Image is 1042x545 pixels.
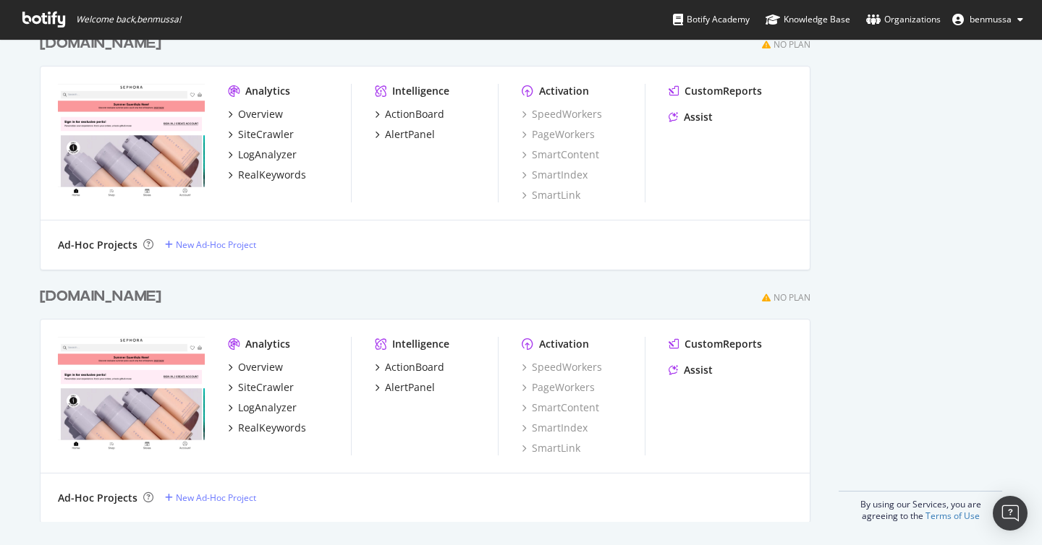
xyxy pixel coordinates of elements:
div: By using our Services, you are agreeing to the [839,491,1002,522]
div: Ad-Hoc Projects [58,238,137,252]
div: LogAnalyzer [238,147,297,162]
div: New Ad-Hoc Project [176,492,256,504]
div: SiteCrawler [238,127,294,142]
div: ActionBoard [385,360,444,374]
div: CustomReports [685,84,762,98]
a: SpeedWorkers [522,107,602,121]
div: Open Intercom Messenger [993,496,1028,531]
div: AlertPanel [385,380,435,395]
a: Assist [669,363,713,377]
div: Overview [238,360,283,374]
div: Activation [539,84,589,98]
div: No Plan [774,291,810,304]
div: No Plan [774,38,810,51]
div: CustomReports [685,337,762,351]
a: CustomReports [669,84,762,98]
a: SmartIndex [522,421,588,435]
div: Botify Academy [673,12,750,27]
a: Terms of Use [925,510,980,522]
a: New Ad-Hoc Project [165,492,256,504]
a: [DOMAIN_NAME] [40,33,167,54]
div: LogAnalyzer [238,400,297,415]
a: AlertPanel [375,380,435,395]
a: RealKeywords [228,168,306,182]
div: Overview [238,107,283,121]
a: LogAnalyzer [228,147,297,162]
img: www.sephora.qa [58,84,205,201]
a: SmartLink [522,188,580,202]
a: [DOMAIN_NAME] [40,286,167,307]
div: RealKeywords [238,168,306,182]
button: benmussa [941,8,1035,31]
a: CustomReports [669,337,762,351]
img: www.sephora.bh [58,337,205,454]
a: SiteCrawler [228,127,294,142]
div: Analytics [245,84,290,98]
div: Activation [539,337,589,351]
a: SmartContent [522,147,599,162]
div: ActionBoard [385,107,444,121]
div: Organizations [866,12,941,27]
div: New Ad-Hoc Project [176,239,256,251]
div: [DOMAIN_NAME] [40,33,161,54]
div: Knowledge Base [766,12,850,27]
a: SpeedWorkers [522,360,602,374]
a: SmartLink [522,441,580,455]
a: ActionBoard [375,107,444,121]
div: Intelligence [392,337,449,351]
span: Welcome back, benmussa ! [76,14,181,25]
a: SmartIndex [522,168,588,182]
div: SiteCrawler [238,380,294,395]
span: benmussa [970,13,1012,25]
a: LogAnalyzer [228,400,297,415]
div: Analytics [245,337,290,351]
a: PageWorkers [522,127,595,142]
a: SmartContent [522,400,599,415]
a: New Ad-Hoc Project [165,239,256,251]
a: PageWorkers [522,380,595,395]
a: Assist [669,110,713,124]
div: [DOMAIN_NAME] [40,286,161,307]
a: Overview [228,107,283,121]
a: SiteCrawler [228,380,294,395]
a: Overview [228,360,283,374]
a: RealKeywords [228,421,306,435]
div: Ad-Hoc Projects [58,491,137,505]
div: AlertPanel [385,127,435,142]
div: Intelligence [392,84,449,98]
div: RealKeywords [238,421,306,435]
a: ActionBoard [375,360,444,374]
a: AlertPanel [375,127,435,142]
div: Assist [684,110,713,124]
div: Assist [684,363,713,377]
